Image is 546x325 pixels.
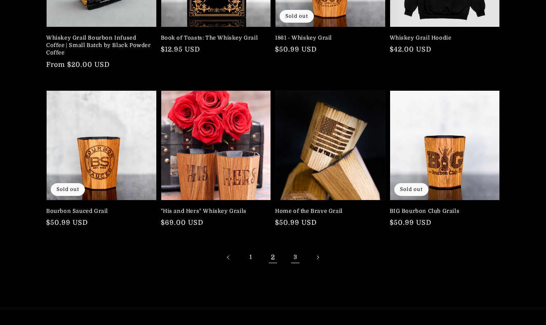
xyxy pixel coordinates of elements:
a: 1861 - Whiskey Grail [275,34,381,42]
a: BIG Bourbon Club Grails [390,207,495,215]
a: Previous page [219,248,238,266]
a: Book of Toasts: The Whiskey Grail [161,34,266,42]
a: Page 1 [242,248,260,266]
a: "His and Hers" Whiskey Grails [161,207,266,215]
a: Next page [308,248,327,266]
a: Whiskey Grail Bourbon Infused Coffee | Small Batch by Black Powder Coffee [46,34,152,57]
nav: Pagination [46,248,500,266]
span: Page 2 [264,248,282,266]
a: Whiskey Grail Hoodie [390,34,495,42]
a: Home of the Brave Grail [275,207,381,215]
a: Page 3 [286,248,304,266]
a: Bourbon Sauced Grail [46,207,152,215]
